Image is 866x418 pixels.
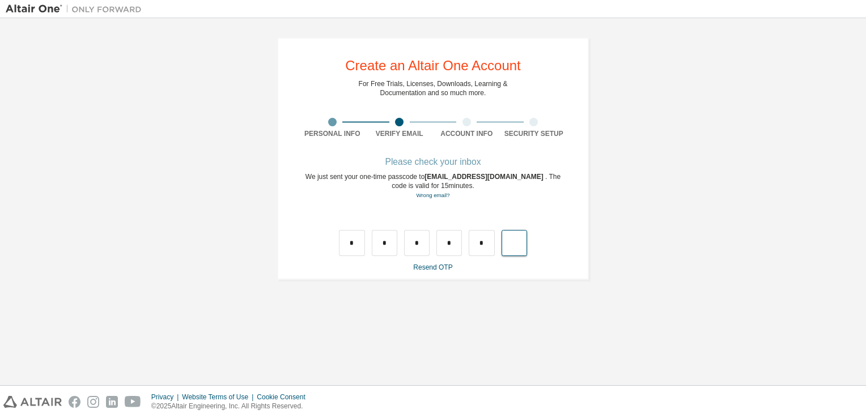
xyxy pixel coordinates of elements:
[3,396,62,408] img: altair_logo.svg
[106,396,118,408] img: linkedin.svg
[424,173,545,181] span: [EMAIL_ADDRESS][DOMAIN_NAME]
[257,393,312,402] div: Cookie Consent
[366,129,434,138] div: Verify Email
[500,129,568,138] div: Security Setup
[433,129,500,138] div: Account Info
[125,396,141,408] img: youtube.svg
[413,263,452,271] a: Resend OTP
[151,393,182,402] div: Privacy
[416,192,449,198] a: Go back to the registration form
[87,396,99,408] img: instagram.svg
[6,3,147,15] img: Altair One
[299,172,567,200] div: We just sent your one-time passcode to . The code is valid for 15 minutes.
[69,396,80,408] img: facebook.svg
[182,393,257,402] div: Website Terms of Use
[151,402,312,411] p: © 2025 Altair Engineering, Inc. All Rights Reserved.
[359,79,508,97] div: For Free Trials, Licenses, Downloads, Learning & Documentation and so much more.
[299,159,567,165] div: Please check your inbox
[345,59,521,72] div: Create an Altair One Account
[299,129,366,138] div: Personal Info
